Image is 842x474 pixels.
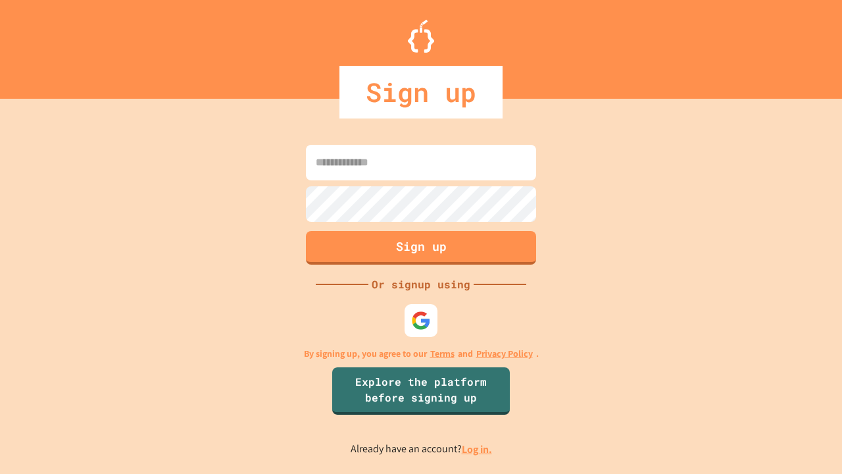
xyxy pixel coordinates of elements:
[476,347,533,361] a: Privacy Policy
[306,231,536,265] button: Sign up
[351,441,492,458] p: Already have an account?
[411,311,431,330] img: google-icon.svg
[462,442,492,456] a: Log in.
[304,347,539,361] p: By signing up, you agree to our and .
[332,367,510,415] a: Explore the platform before signing up
[430,347,455,361] a: Terms
[368,276,474,292] div: Or signup using
[408,20,434,53] img: Logo.svg
[339,66,503,118] div: Sign up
